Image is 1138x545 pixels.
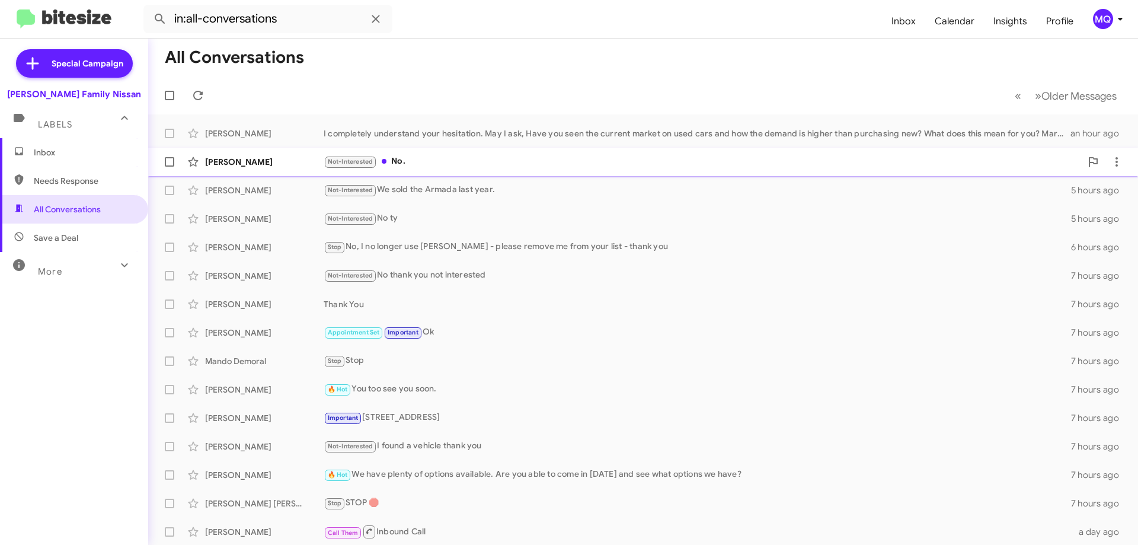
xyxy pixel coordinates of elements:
div: [PERSON_NAME] [205,384,324,396]
div: 7 hours ago [1071,384,1129,396]
div: 7 hours ago [1071,327,1129,339]
span: Save a Deal [34,232,78,244]
div: Inbound Call [324,524,1072,539]
div: [PERSON_NAME] [205,241,324,253]
nav: Page navigation example [1008,84,1124,108]
div: [PERSON_NAME] [205,298,324,310]
span: Appointment Set [328,329,380,336]
div: 7 hours ago [1071,355,1129,367]
div: 7 hours ago [1071,441,1129,452]
span: Not-Interested [328,272,373,279]
div: [STREET_ADDRESS] [324,411,1071,425]
div: 6 hours ago [1071,241,1129,253]
span: Stop [328,499,342,507]
span: 🔥 Hot [328,471,348,479]
span: Inbox [34,146,135,158]
a: Inbox [882,4,925,39]
div: I completely understand your hesitation. May I ask, Have you seen the current market on used cars... [324,128,1070,139]
div: We have plenty of options available. Are you able to come in [DATE] and see what options we have? [324,468,1071,482]
div: [PERSON_NAME] [205,441,324,452]
span: Call Them [328,529,359,537]
span: Not-Interested [328,186,373,194]
div: MQ [1093,9,1113,29]
div: [PERSON_NAME] [205,469,324,481]
span: Needs Response [34,175,135,187]
div: No ty [324,212,1071,225]
span: All Conversations [34,203,101,215]
div: 5 hours ago [1071,213,1129,225]
div: Mando Demoral [205,355,324,367]
span: » [1035,88,1041,103]
div: a day ago [1072,526,1129,538]
div: 5 hours ago [1071,184,1129,196]
div: Thank You [324,298,1071,310]
span: « [1015,88,1021,103]
div: STOP 🛑 [324,496,1071,510]
span: Stop [328,243,342,251]
div: [PERSON_NAME] [205,156,324,168]
div: Stop [324,354,1071,368]
div: I found a vehicle thank you [324,439,1071,453]
span: 🔥 Hot [328,385,348,393]
span: Not-Interested [328,158,373,165]
span: Not-Interested [328,215,373,222]
span: More [38,266,62,277]
div: 7 hours ago [1071,298,1129,310]
div: 7 hours ago [1071,270,1129,282]
div: [PERSON_NAME] [205,270,324,282]
h1: All Conversations [165,48,304,67]
div: [PERSON_NAME] [205,412,324,424]
span: Stop [328,357,342,365]
div: No. [324,155,1081,168]
div: 7 hours ago [1071,412,1129,424]
span: Not-Interested [328,442,373,450]
div: 7 hours ago [1071,469,1129,481]
button: Previous [1008,84,1028,108]
input: Search [143,5,392,33]
div: [PERSON_NAME] [205,128,324,139]
button: Next [1028,84,1124,108]
span: Labels [38,119,72,130]
div: You too see you soon. [324,383,1071,396]
div: [PERSON_NAME] [205,213,324,225]
a: Special Campaign [16,49,133,78]
div: [PERSON_NAME] [PERSON_NAME] [205,498,324,509]
a: Profile [1037,4,1083,39]
div: an hour ago [1070,128,1129,139]
span: Important [328,414,359,422]
button: MQ [1083,9,1125,29]
span: Important [388,329,418,336]
div: 7 hours ago [1071,498,1129,509]
span: Older Messages [1041,90,1117,103]
div: [PERSON_NAME] [205,526,324,538]
div: [PERSON_NAME] [205,327,324,339]
div: [PERSON_NAME] [205,184,324,196]
div: No thank you not interested [324,269,1071,282]
div: Ok [324,326,1071,339]
a: Calendar [925,4,984,39]
div: We sold the Armada last year. [324,183,1071,197]
a: Insights [984,4,1037,39]
div: No, I no longer use [PERSON_NAME] - please remove me from your list - thank you [324,240,1071,254]
div: [PERSON_NAME] Family Nissan [7,88,141,100]
span: Special Campaign [52,58,123,69]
